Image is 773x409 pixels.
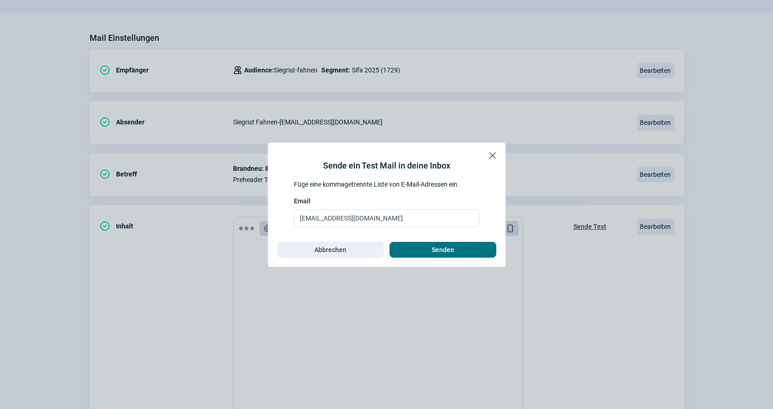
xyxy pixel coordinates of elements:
div: Füge eine kommagetrennte Liste von E-Mail-Adressen ein. [294,180,480,189]
button: Senden [390,242,496,258]
div: Sende ein Test Mail in deine Inbox [323,159,450,172]
span: Email [294,196,311,206]
input: Email [294,209,480,227]
span: Abbrechen [314,242,346,257]
button: Abbrechen [277,242,384,258]
span: Senden [432,242,454,257]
